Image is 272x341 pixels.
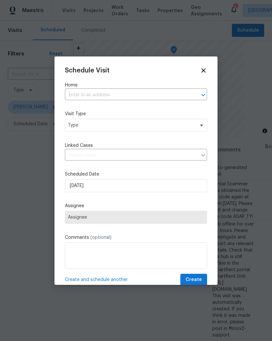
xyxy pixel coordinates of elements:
label: Assignee [65,203,207,209]
span: Create [186,276,202,284]
span: Create and schedule another [65,276,128,283]
input: Select cases [65,150,197,161]
label: Comments [65,234,207,241]
input: M/D/YYYY [65,179,207,192]
label: Home [65,82,207,88]
span: Assignee [68,215,204,220]
span: (optional) [90,235,112,240]
span: Type [68,122,195,129]
input: Enter in an address [65,90,189,100]
span: Linked Cases [65,142,93,149]
button: Create [180,274,207,286]
label: Visit Type [65,111,207,117]
span: Schedule Visit [65,67,110,74]
label: Scheduled Date [65,171,207,178]
button: Open [199,90,208,100]
span: Close [200,67,207,74]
